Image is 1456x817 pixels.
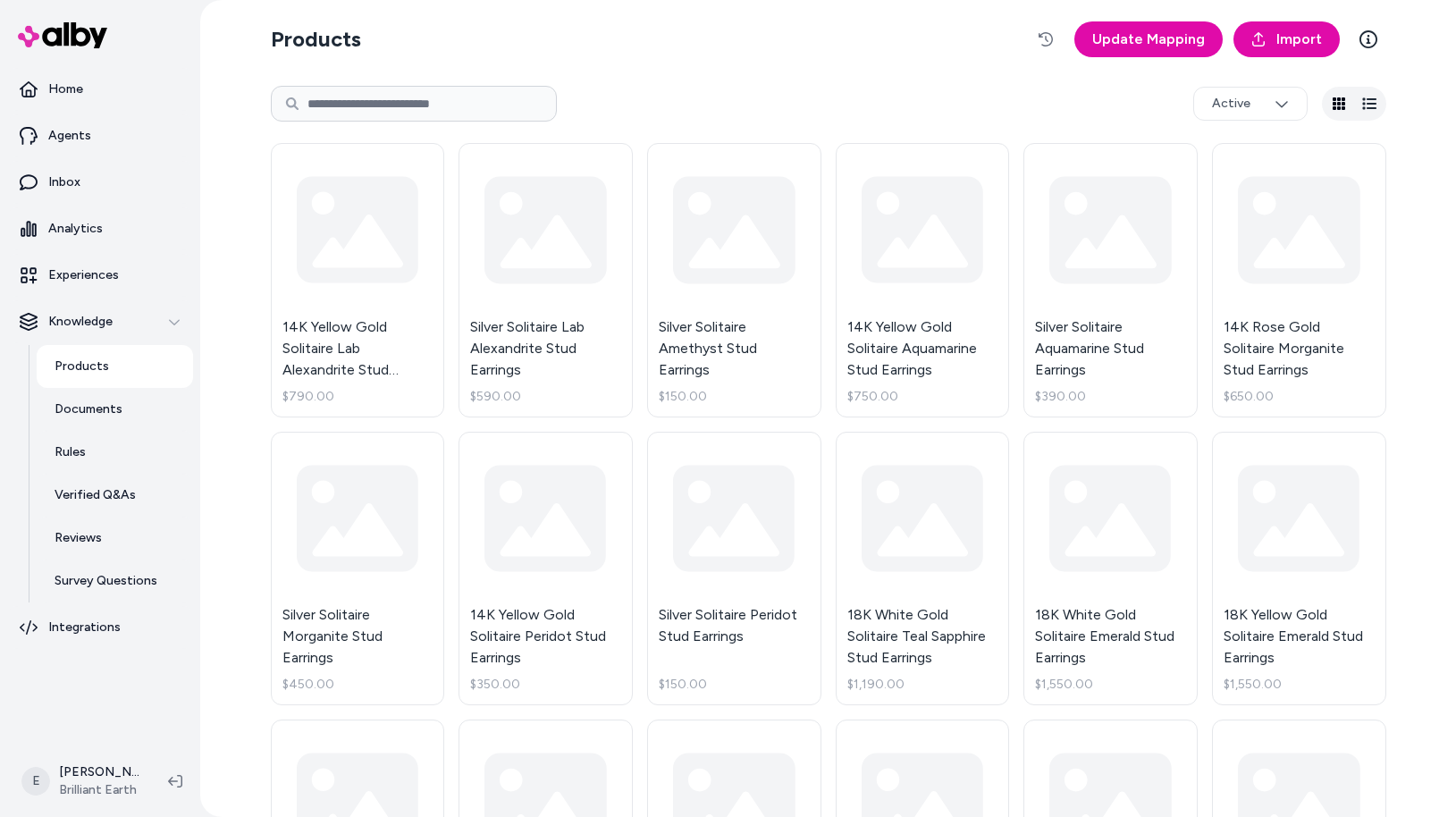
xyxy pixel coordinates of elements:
[271,432,445,706] a: Silver Solitaire Morganite Stud Earrings$450.00
[48,80,83,98] p: Home
[48,266,119,284] p: Experiences
[48,313,113,331] p: Knowledge
[21,767,50,796] span: E
[48,619,121,636] p: Integrations
[459,432,633,706] a: 14K Yellow Gold Solitaire Peridot Stud Earrings$350.00
[7,207,193,250] a: Analytics
[7,161,193,204] a: Inbox
[1023,432,1198,706] a: 18K White Gold Solitaire Emerald Stud Earrings$1,550.00
[647,143,821,417] a: Silver Solitaire Amethyst Stud Earrings$150.00
[836,143,1010,417] a: 14K Yellow Gold Solitaire Aquamarine Stud Earrings$750.00
[37,388,193,431] a: Documents
[59,763,139,781] p: [PERSON_NAME]
[7,68,193,111] a: Home
[7,114,193,157] a: Agents
[55,443,86,461] p: Rules
[7,254,193,297] a: Experiences
[59,781,139,799] span: Brilliant Earth
[55,400,122,418] p: Documents
[48,127,91,145] p: Agents
[271,25,361,54] h2: Products
[37,560,193,602] a: Survey Questions
[1212,432,1386,706] a: 18K Yellow Gold Solitaire Emerald Stud Earrings$1,550.00
[1193,87,1308,121] button: Active
[48,220,103,238] p: Analytics
[1233,21,1340,57] a: Import
[18,22,107,48] img: alby Logo
[7,300,193,343] button: Knowledge
[1276,29,1322,50] span: Import
[48,173,80,191] p: Inbox
[55,572,157,590] p: Survey Questions
[55,486,136,504] p: Verified Q&As
[7,606,193,649] a: Integrations
[37,517,193,560] a: Reviews
[37,474,193,517] a: Verified Q&As
[37,431,193,474] a: Rules
[55,529,102,547] p: Reviews
[271,143,445,417] a: 14K Yellow Gold Solitaire Lab Alexandrite Stud Earrings$790.00
[1092,29,1205,50] span: Update Mapping
[37,345,193,388] a: Products
[1023,143,1198,417] a: Silver Solitaire Aquamarine Stud Earrings$390.00
[647,432,821,706] a: Silver Solitaire Peridot Stud Earrings$150.00
[459,143,633,417] a: Silver Solitaire Lab Alexandrite Stud Earrings$590.00
[55,358,109,375] p: Products
[1074,21,1223,57] a: Update Mapping
[1212,143,1386,417] a: 14K Rose Gold Solitaire Morganite Stud Earrings$650.00
[11,753,154,810] button: E[PERSON_NAME]Brilliant Earth
[836,432,1010,706] a: 18K White Gold Solitaire Teal Sapphire Stud Earrings$1,190.00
